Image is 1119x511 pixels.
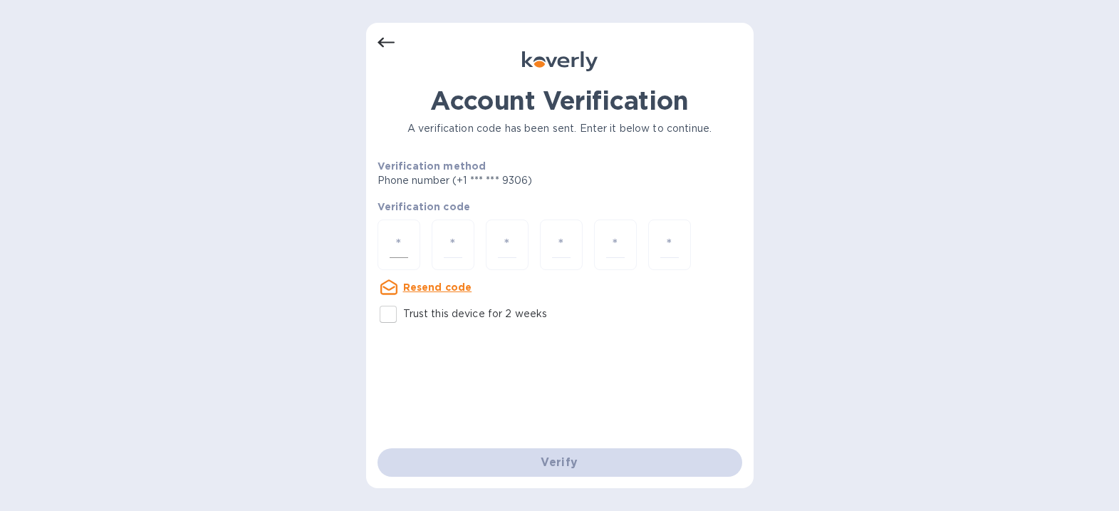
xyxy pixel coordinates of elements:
[403,282,472,293] u: Resend code
[378,173,642,188] p: Phone number (+1 *** *** 9306)
[378,86,742,115] h1: Account Verification
[403,306,548,321] p: Trust this device for 2 weeks
[378,200,742,214] p: Verification code
[378,121,742,136] p: A verification code has been sent. Enter it below to continue.
[378,160,486,172] b: Verification method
